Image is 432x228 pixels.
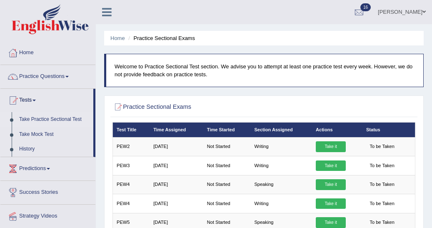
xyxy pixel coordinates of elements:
span: To be Taken [366,160,398,171]
td: [DATE] [150,175,203,194]
a: Take it [316,160,346,171]
span: To be Taken [366,198,398,209]
td: Writing [250,156,312,175]
td: PEW2 [112,137,150,156]
a: Practice Questions [0,65,95,86]
a: Strategy Videos [0,205,95,225]
td: PEW4 [112,175,150,194]
a: Take it [316,179,346,190]
span: To be Taken [366,141,398,152]
td: Speaking [250,175,312,194]
td: [DATE] [150,156,203,175]
th: Actions [312,123,362,137]
a: Home [0,41,95,62]
th: Test Title [112,123,150,137]
td: Writing [250,137,312,156]
td: Not Started [203,156,250,175]
a: Take it [316,198,346,209]
a: Take it [316,217,346,228]
a: Success Stories [0,181,95,202]
td: Writing [250,194,312,213]
span: 16 [360,3,371,11]
a: Predictions [0,157,95,178]
h2: Practice Sectional Exams [112,102,300,113]
span: To be Taken [366,179,398,190]
span: To be Taken [366,217,398,228]
th: Time Assigned [150,123,203,137]
p: Welcome to Practice Sectional Test section. We advise you to attempt at least one practice test e... [115,63,415,78]
td: [DATE] [150,137,203,156]
a: Take Mock Test [15,127,93,142]
td: PEW4 [112,194,150,213]
td: Not Started [203,175,250,194]
td: PEW3 [112,156,150,175]
td: [DATE] [150,194,203,213]
a: Take Practice Sectional Test [15,112,93,127]
a: Take it [316,141,346,152]
th: Status [362,123,415,137]
th: Section Assigned [250,123,312,137]
li: Practice Sectional Exams [126,34,195,42]
a: Tests [0,89,93,110]
th: Time Started [203,123,250,137]
td: Not Started [203,194,250,213]
a: History [15,142,93,157]
a: Home [110,35,125,41]
td: Not Started [203,137,250,156]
